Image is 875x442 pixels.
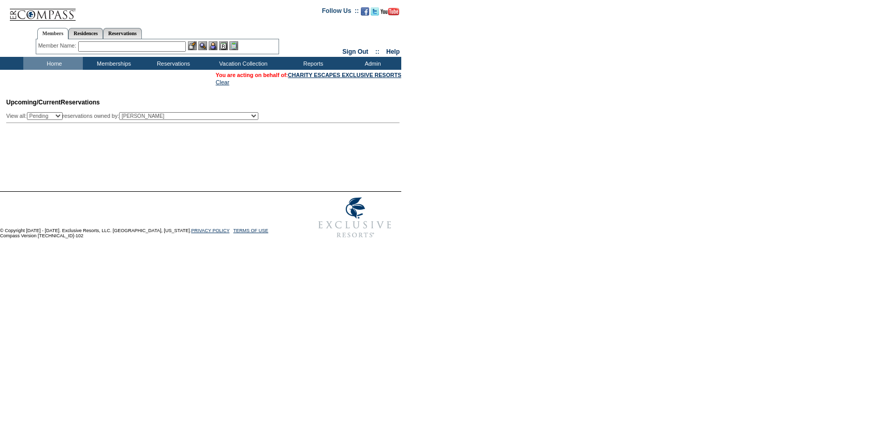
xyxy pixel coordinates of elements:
a: Subscribe to our YouTube Channel [381,10,399,17]
img: Subscribe to our YouTube Channel [381,8,399,16]
td: Follow Us :: [322,6,359,19]
img: Impersonate [209,41,217,50]
a: Clear [216,79,229,85]
span: You are acting on behalf of: [216,72,401,78]
img: Exclusive Resorts [309,192,401,243]
a: CHARITY ESCAPES EXCLUSIVE RESORTS [288,72,401,78]
td: Reservations [142,57,202,70]
a: TERMS OF USE [234,228,269,233]
div: Member Name: [38,41,78,50]
a: Sign Out [342,48,368,55]
div: View all: reservations owned by: [6,112,263,120]
a: Follow us on Twitter [371,10,379,17]
img: Follow us on Twitter [371,7,379,16]
a: Members [37,28,69,39]
img: Reservations [219,41,228,50]
td: Admin [342,57,401,70]
a: Help [386,48,400,55]
a: Become our fan on Facebook [361,10,369,17]
img: View [198,41,207,50]
span: Reservations [6,99,100,106]
a: Reservations [103,28,142,39]
a: Residences [68,28,103,39]
td: Reports [282,57,342,70]
span: :: [375,48,380,55]
a: PRIVACY POLICY [191,228,229,233]
td: Vacation Collection [202,57,282,70]
td: Home [23,57,83,70]
td: Memberships [83,57,142,70]
span: Upcoming/Current [6,99,61,106]
img: b_calculator.gif [229,41,238,50]
img: b_edit.gif [188,41,197,50]
img: Become our fan on Facebook [361,7,369,16]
